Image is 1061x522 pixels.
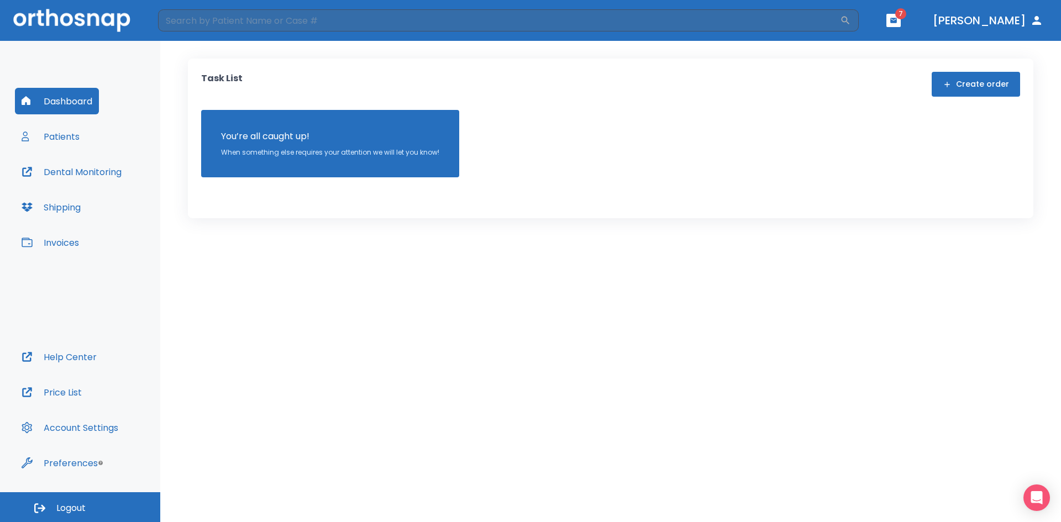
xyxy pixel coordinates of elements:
div: Tooltip anchor [96,458,106,468]
img: Orthosnap [13,9,130,31]
span: Logout [56,502,86,514]
button: Dental Monitoring [15,159,128,185]
p: Task List [201,72,243,97]
button: Dashboard [15,88,99,114]
button: Account Settings [15,414,125,441]
p: You’re all caught up! [221,130,439,143]
button: Create order [932,72,1020,97]
div: Open Intercom Messenger [1023,484,1050,511]
button: Help Center [15,344,103,370]
button: [PERSON_NAME] [928,10,1048,30]
button: Shipping [15,194,87,220]
p: When something else requires your attention we will let you know! [221,147,439,157]
input: Search by Patient Name or Case # [158,9,840,31]
span: 7 [895,8,906,19]
button: Preferences [15,450,104,476]
button: Invoices [15,229,86,256]
button: Price List [15,379,88,405]
button: Patients [15,123,86,150]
